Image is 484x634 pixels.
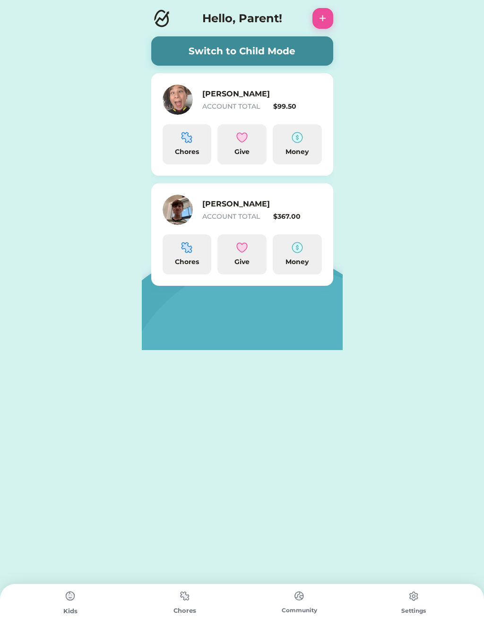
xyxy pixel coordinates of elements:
img: money-cash-dollar-coin--accounting-billing-payment-cash-coin-currency-money-finance.svg [292,132,303,143]
button: + [312,8,333,29]
img: type%3Dchores%2C%20state%3Ddefault.svg [61,587,80,606]
div: Chores [128,606,242,616]
div: Money [277,257,318,267]
img: type%3Dchores%2C%20state%3Ddefault.svg [290,587,309,605]
div: Chores [166,257,208,267]
img: https%3A%2F%2F1dfc823d71cc564f25c7cc035732a2d8.cdn.bubble.io%2Ff1672604311639x145409313913794180%... [163,195,193,225]
img: https%3A%2F%2F1dfc823d71cc564f25c7cc035732a2d8.cdn.bubble.io%2Ff1671301433409x216252344623863550%... [163,85,193,115]
img: Logo.svg [151,8,172,29]
div: Chores [166,147,208,157]
img: money-cash-dollar-coin--accounting-billing-payment-cash-coin-currency-money-finance.svg [292,242,303,253]
div: Settings [356,607,471,615]
img: programming-module-puzzle-1--code-puzzle-module-programming-plugin-piece.svg [181,242,192,253]
img: type%3Dchores%2C%20state%3Ddefault.svg [175,587,194,605]
img: type%3Dchores%2C%20state%3Ddefault.svg [404,587,423,606]
h6: [PERSON_NAME] [202,198,297,210]
img: interface-favorite-heart--reward-social-rating-media-heart-it-like-favorite-love.svg [236,132,248,143]
button: Switch to Child Mode [151,36,333,66]
div: Community [242,606,356,615]
div: ACCOUNT TOTAL [202,212,270,222]
div: $367.00 [273,212,322,222]
div: Give [221,147,263,157]
div: Kids [13,607,128,616]
h6: [PERSON_NAME] [202,88,297,100]
h4: Hello, Parent! [202,10,282,27]
img: programming-module-puzzle-1--code-puzzle-module-programming-plugin-piece.svg [181,132,192,143]
div: Money [277,147,318,157]
div: $99.50 [273,102,322,111]
div: Give [221,257,263,267]
div: ACCOUNT TOTAL [202,102,270,111]
img: interface-favorite-heart--reward-social-rating-media-heart-it-like-favorite-love.svg [236,242,248,253]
